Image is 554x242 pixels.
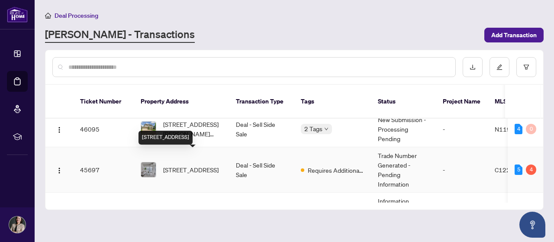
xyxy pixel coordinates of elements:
th: Transaction Type [229,85,294,119]
td: New Submission - Processing Pending [371,111,436,147]
img: Logo [56,126,63,133]
span: home [45,13,51,19]
button: Logo [52,122,66,136]
th: Tags [294,85,371,119]
span: down [324,127,329,131]
span: N11932264 [495,125,530,133]
span: [STREET_ADDRESS] [163,165,219,174]
img: thumbnail-img [141,162,156,177]
th: Property Address [134,85,229,119]
button: download [463,57,483,77]
img: Logo [56,167,63,174]
span: edit [496,64,502,70]
span: C12212276 [495,166,530,174]
th: Status [371,85,436,119]
a: [PERSON_NAME] - Transactions [45,27,195,43]
span: [STREET_ADDRESS][PERSON_NAME][PERSON_NAME] [163,119,222,139]
td: 45013 [73,193,134,238]
td: Deal - Sell Side Sale [229,111,294,147]
td: 46095 [73,111,134,147]
span: Requires Additional Docs [308,165,364,175]
button: Open asap [519,212,545,238]
span: 2 Tags [304,124,322,134]
img: Profile Icon [9,216,26,233]
div: 0 [526,124,536,134]
th: Project Name [436,85,488,119]
img: logo [7,6,28,23]
span: filter [523,64,529,70]
td: - [436,147,488,193]
td: 45697 [73,147,134,193]
th: MLS # [488,85,540,119]
th: Ticket Number [73,85,134,119]
button: edit [490,57,509,77]
div: 4 [526,165,536,175]
div: [STREET_ADDRESS] [138,131,193,145]
button: filter [516,57,536,77]
div: 5 [515,165,522,175]
img: thumbnail-img [141,122,156,136]
td: Deal - Sell Side Lease [229,193,294,238]
td: Information Updated - Processing Pending [371,193,436,238]
td: - [436,193,488,238]
td: Trade Number Generated - Pending Information [371,147,436,193]
button: Add Transaction [484,28,544,42]
td: - [436,111,488,147]
span: Deal Processing [55,12,98,19]
span: download [470,64,476,70]
button: Logo [52,163,66,177]
div: 4 [515,124,522,134]
span: Add Transaction [491,28,537,42]
td: Deal - Sell Side Sale [229,147,294,193]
